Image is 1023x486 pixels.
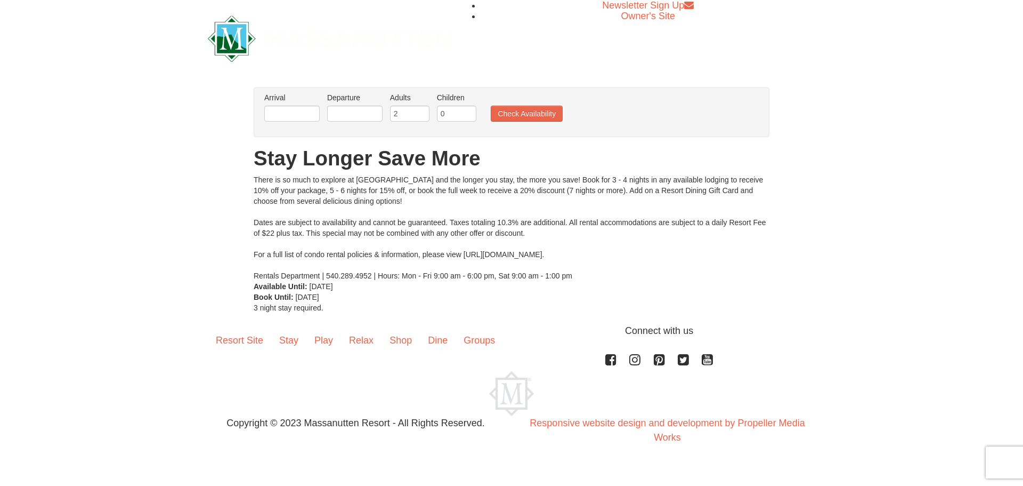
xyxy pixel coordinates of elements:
[437,92,476,103] label: Children
[264,92,320,103] label: Arrival
[306,324,341,357] a: Play
[456,324,503,357] a: Groups
[530,418,805,443] a: Responsive website design and development by Propeller Media Works
[200,416,511,431] p: Copyright © 2023 Massanutten Resort - All Rights Reserved.
[208,15,452,62] img: Massanutten Resort Logo
[341,324,381,357] a: Relax
[381,324,420,357] a: Shop
[254,282,307,291] strong: Available Until:
[621,11,675,21] a: Owner's Site
[208,324,815,338] p: Connect with us
[491,106,563,122] button: Check Availability
[489,371,534,416] img: Massanutten Resort Logo
[327,92,383,103] label: Departure
[420,324,456,357] a: Dine
[271,324,306,357] a: Stay
[254,148,769,169] h1: Stay Longer Save More
[310,282,333,291] span: [DATE]
[296,293,319,301] span: [DATE]
[254,293,294,301] strong: Book Until:
[208,324,271,357] a: Resort Site
[254,174,769,281] div: There is so much to explore at [GEOGRAPHIC_DATA] and the longer you stay, the more you save! Book...
[390,92,429,103] label: Adults
[208,25,452,50] a: Massanutten Resort
[254,304,323,312] span: 3 night stay required.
